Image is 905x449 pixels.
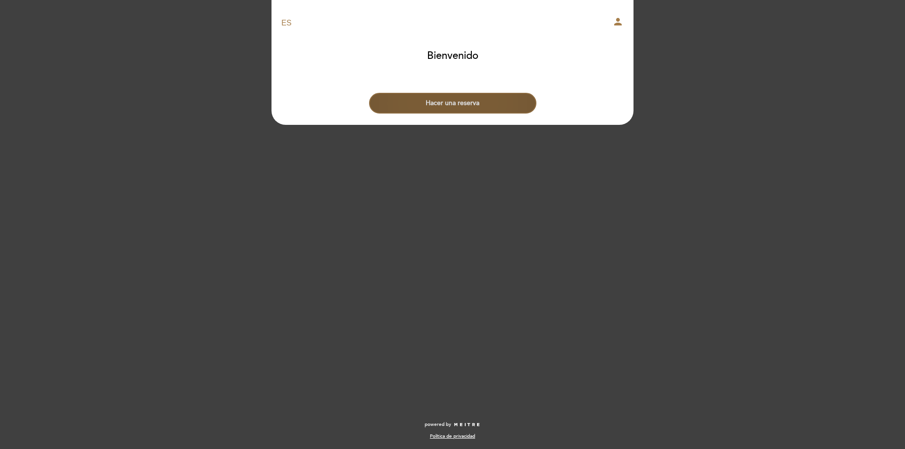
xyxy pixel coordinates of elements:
i: person [612,16,624,27]
a: Política de privacidad [430,433,475,440]
button: Hacer una reserva [369,93,536,114]
button: person [612,16,624,31]
a: [PERSON_NAME] [394,10,511,36]
a: powered by [425,421,480,428]
h1: Bienvenido [427,50,478,62]
img: MEITRE [453,423,480,427]
span: powered by [425,421,451,428]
